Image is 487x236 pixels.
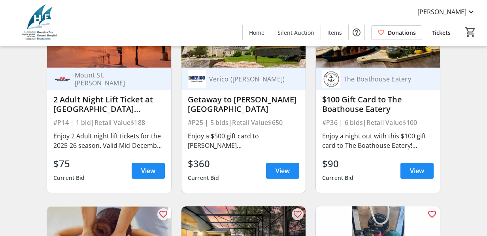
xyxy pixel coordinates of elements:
div: $100 Gift Card to The Boathouse Eatery [322,95,434,114]
mat-icon: favorite_outline [293,210,302,219]
div: Current Bid [322,171,354,185]
span: View [410,166,424,176]
div: #P25 | 5 bids | Retail Value $650 [188,117,299,128]
img: The Boathouse Eatery [322,70,340,88]
span: Donations [388,28,416,37]
a: Silent Auction [271,25,321,40]
span: View [276,166,290,176]
div: Current Bid [53,171,85,185]
a: Donations [371,25,422,40]
span: Tickets [432,28,451,37]
span: Silent Auction [277,28,314,37]
div: Current Bid [188,171,219,185]
a: View [132,163,165,179]
div: Enjoy a $500 gift card to [PERSON_NAME][GEOGRAPHIC_DATA], plus a $100 gift card to Lighthouse Res... [188,131,299,150]
div: Verico ([PERSON_NAME]) [206,75,290,83]
a: Tickets [425,25,457,40]
div: Enjoy a night out with this $100 gift card to The Boathouse Eatery! Located at [STREET_ADDRESS]. [322,131,434,150]
div: 2 Adult Night Lift Ticket at [GEOGRAPHIC_DATA][PERSON_NAME] [53,95,165,114]
div: Getaway to [PERSON_NAME][GEOGRAPHIC_DATA] [188,95,299,114]
mat-icon: favorite_outline [159,210,168,219]
mat-icon: favorite_outline [427,210,437,219]
img: Mount St. Louis Moonstone [53,70,72,88]
span: Home [249,28,264,37]
div: $75 [53,157,85,171]
a: Home [243,25,271,40]
div: #P36 | 6 bids | Retail Value $100 [322,117,434,128]
img: Verico (Martin Marshall) [188,70,206,88]
button: [PERSON_NAME] [411,6,482,18]
span: Items [327,28,342,37]
div: #P14 | 1 bid | Retail Value $188 [53,117,165,128]
span: View [141,166,155,176]
div: $90 [322,157,354,171]
span: [PERSON_NAME] [417,7,466,17]
a: View [400,163,434,179]
img: Georgian Bay General Hospital Foundation's Logo [5,3,75,43]
div: $360 [188,157,219,171]
div: The Boathouse Eatery [340,75,424,83]
div: Enjoy 2 Adult night lift tickets for the 2025-26 season. Valid Mid-December through Mid-March, [D... [53,131,165,150]
a: View [266,163,299,179]
a: Items [321,25,348,40]
button: Help [349,25,364,40]
div: Mount St. [PERSON_NAME] [72,71,155,87]
button: Cart [463,25,478,39]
